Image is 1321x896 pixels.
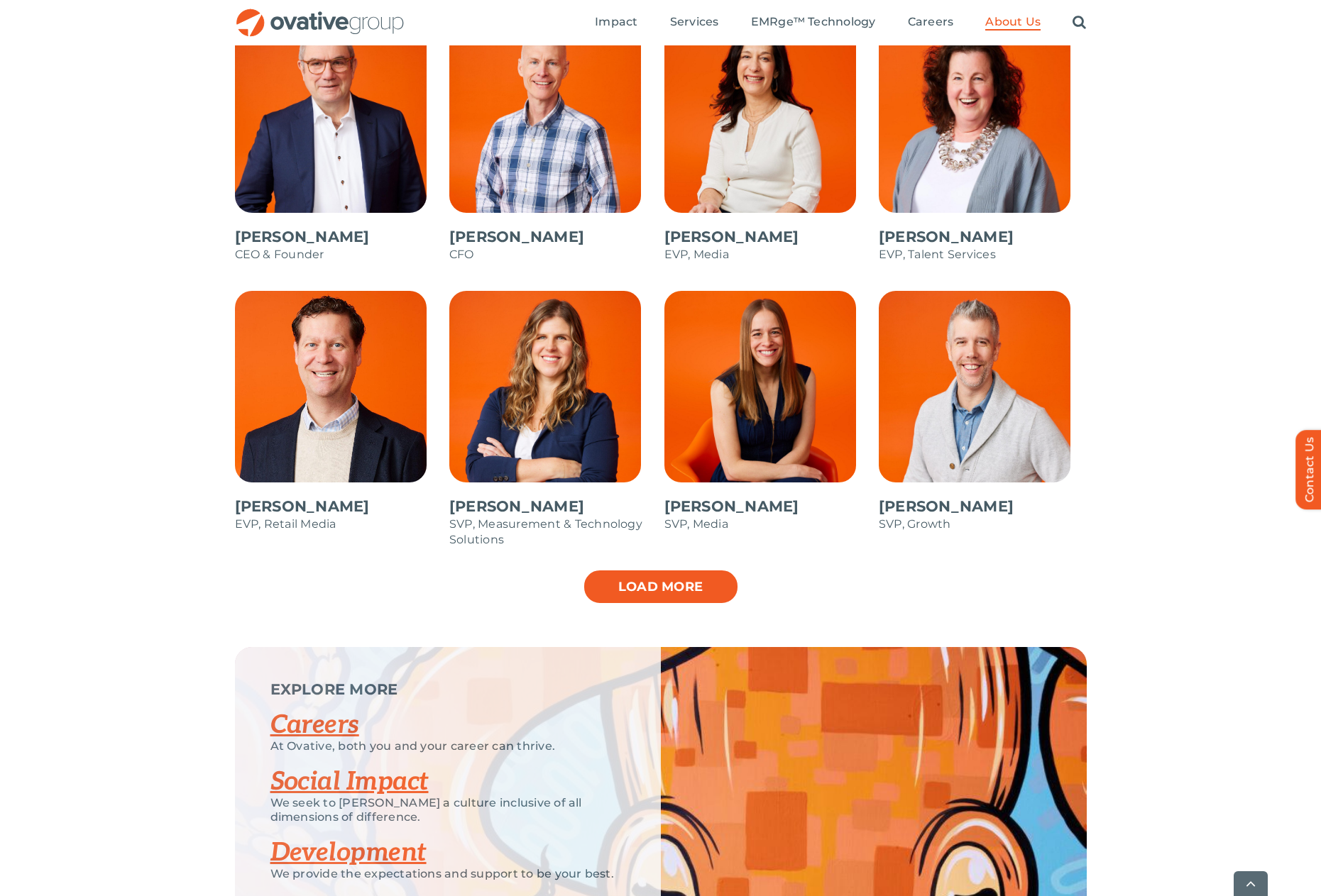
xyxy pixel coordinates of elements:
a: OG_Full_horizontal_RGB [235,7,405,21]
a: EMRge™ Technology [751,15,876,31]
a: Social Impact [270,766,429,797]
a: About Us [985,15,1041,31]
a: Careers [270,709,359,741]
p: At Ovative, both you and your career can thrive. [270,739,625,753]
a: Impact [595,15,637,31]
a: Careers [908,15,954,31]
span: Impact [595,15,637,29]
span: Careers [908,15,954,29]
a: Services [670,15,719,31]
a: Search [1073,15,1086,31]
span: Services [670,15,719,29]
span: About Us [985,15,1041,29]
a: Development [270,837,427,868]
p: We seek to [PERSON_NAME] a culture inclusive of all dimensions of difference. [270,796,625,824]
p: We provide the expectations and support to be your best. [270,867,625,881]
span: EMRge™ Technology [751,15,876,29]
p: EXPLORE MORE [270,682,625,697]
a: Load more [583,569,739,604]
